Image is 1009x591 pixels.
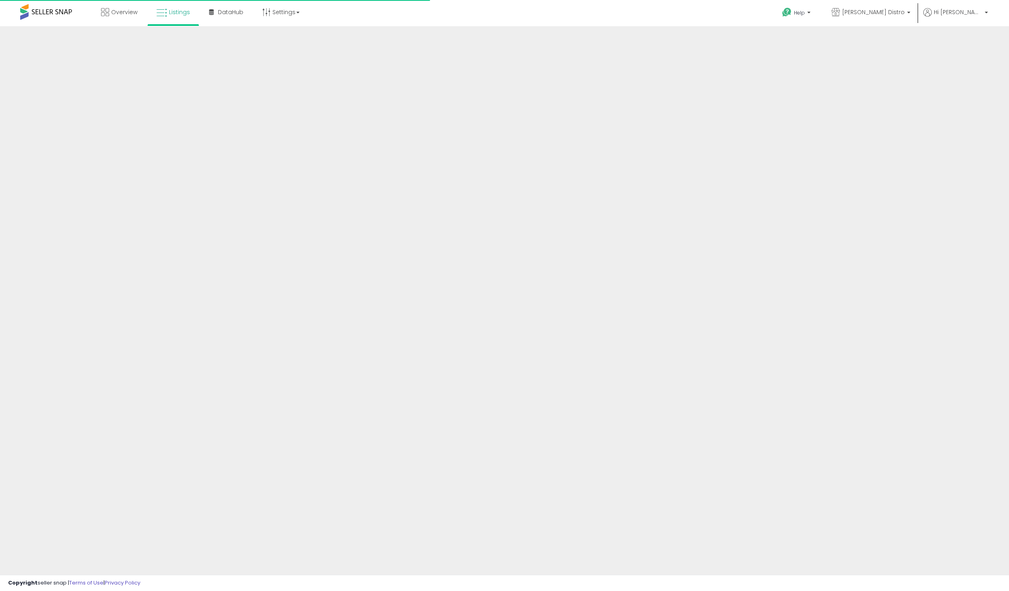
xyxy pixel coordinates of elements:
[794,9,805,16] span: Help
[842,8,905,16] span: [PERSON_NAME] Distro
[923,8,988,26] a: Hi [PERSON_NAME]
[776,1,819,26] a: Help
[111,8,137,16] span: Overview
[169,8,190,16] span: Listings
[934,8,982,16] span: Hi [PERSON_NAME]
[218,8,243,16] span: DataHub
[782,7,792,17] i: Get Help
